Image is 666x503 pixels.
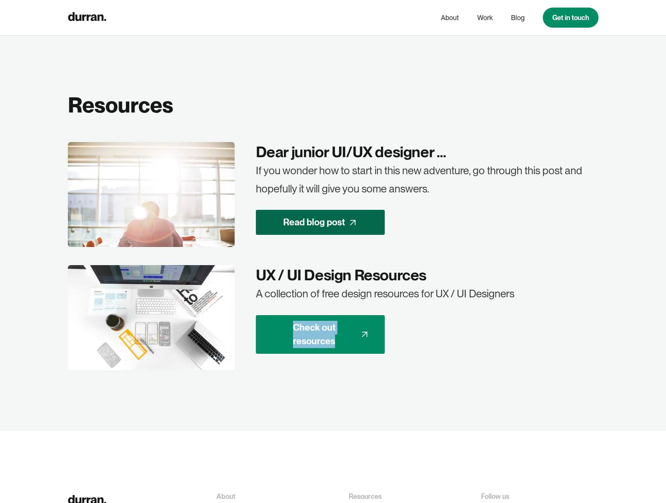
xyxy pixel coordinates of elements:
[543,8,599,28] a: Get in touch
[256,265,514,285] h3: UX / UI Design Resources
[68,265,235,370] img: A desk with designer tools
[256,162,599,198] div: If you wonder how to start in this new adventure, go through this post and hopefully it will give...
[349,491,382,501] div: Resources
[216,491,235,501] div: About
[256,142,599,162] h3: Dear junior UI/UX designer …
[271,321,357,348] div: Check out resources
[511,11,525,25] a: Blog
[68,10,106,25] a: home
[481,491,509,501] div: Follow us
[477,11,493,25] a: Work
[283,216,345,229] div: Read blog post
[256,315,385,354] a: Check out resources
[256,210,385,235] a: Read blog post
[441,11,459,25] a: About
[68,142,235,247] img: Photo of a man from behind with strong sun light
[68,92,599,118] h2: Resources
[256,285,514,303] div: A collection of free design resources for UX / UI Designers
